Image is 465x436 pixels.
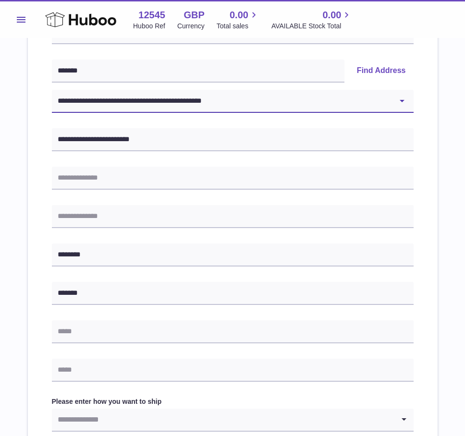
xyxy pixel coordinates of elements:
[349,60,414,83] button: Find Address
[52,409,394,431] input: Search for option
[184,9,204,22] strong: GBP
[230,9,248,22] span: 0.00
[177,22,205,31] div: Currency
[271,22,353,31] span: AVAILABLE Stock Total
[271,9,353,31] a: 0.00 AVAILABLE Stock Total
[322,9,341,22] span: 0.00
[217,22,259,31] span: Total sales
[133,22,165,31] div: Huboo Ref
[138,9,165,22] strong: 12545
[52,397,414,406] label: Please enter how you want to ship
[217,9,259,31] a: 0.00 Total sales
[52,409,414,432] div: Search for option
